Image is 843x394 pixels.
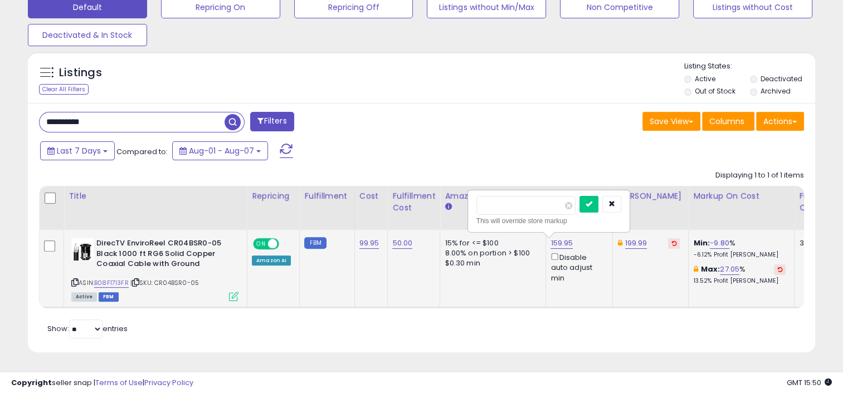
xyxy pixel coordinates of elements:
a: Terms of Use [95,377,143,388]
div: Fulfillment Cost [392,190,435,214]
p: -6.12% Profit [PERSON_NAME] [693,251,786,259]
i: Revert to store-level Max Markup [777,267,782,272]
a: 27.05 [720,264,739,275]
b: Max: [701,264,720,274]
span: ON [254,239,268,249]
small: Amazon Fees. [445,202,451,212]
img: 41xXqq3kwxL._SL40_.jpg [71,238,94,260]
div: seller snap | | [11,378,193,388]
button: Aug-01 - Aug-07 [172,141,268,160]
label: Active [695,74,715,83]
b: Min: [693,238,710,248]
span: | SKU: CR04BSR0-05 [130,278,199,287]
div: $0.30 min [445,258,537,268]
div: Fulfillable Quantity [799,190,837,214]
button: Deactivated & In Stock [28,24,147,46]
span: Compared to: [116,146,168,157]
div: ASIN: [71,238,238,300]
div: Clear All Filters [39,84,89,95]
p: 13.52% Profit [PERSON_NAME] [693,277,786,285]
button: Actions [756,112,804,131]
label: Out of Stock [695,86,735,96]
div: Repricing [252,190,295,202]
span: Last 7 Days [57,145,101,156]
span: Columns [709,116,744,127]
i: This overrides the store level max markup for this listing [693,265,698,273]
p: Listing States: [684,61,815,72]
div: Markup on Cost [693,190,790,202]
div: 8.00% on portion > $100 [445,248,537,258]
span: FBM [99,292,119,302]
a: 159.95 [550,238,573,249]
a: 50.00 [392,238,412,249]
a: B08F1713FR [94,278,129,288]
h5: Listings [59,65,102,81]
button: Save View [642,112,700,131]
label: Archived [761,86,791,96]
span: Show: entries [47,323,128,334]
div: 15% for <= $100 [445,238,537,248]
div: This will override store markup [476,215,621,226]
button: Columns [702,112,754,131]
div: 38 [799,238,834,248]
a: -9.80 [710,238,729,249]
div: [PERSON_NAME] [617,190,684,202]
div: Cost [359,190,383,202]
a: 199.99 [625,238,647,249]
a: Privacy Policy [144,377,193,388]
a: 99.95 [359,238,379,249]
div: % [693,238,786,259]
span: All listings currently available for purchase on Amazon [71,292,97,302]
div: % [693,264,786,285]
span: 2025-08-15 15:50 GMT [787,377,832,388]
div: Fulfillment [304,190,349,202]
span: OFF [277,239,295,249]
button: Last 7 Days [40,141,115,160]
div: Title [69,190,242,202]
label: Deactivated [761,74,802,83]
button: Filters [250,112,294,131]
div: Displaying 1 to 1 of 1 items [715,170,804,181]
div: Disable auto adjust min [550,251,604,283]
div: Amazon Fees [445,190,541,202]
div: Amazon AI [252,255,291,265]
small: FBM [304,237,326,249]
b: DirecTV EnviroReel CR04BSR0-05 Black 1000 ft RG6 Solid Copper Coaxial Cable with Ground [96,238,232,272]
strong: Copyright [11,377,52,388]
th: The percentage added to the cost of goods (COGS) that forms the calculator for Min & Max prices. [689,186,795,230]
span: Aug-01 - Aug-07 [189,145,254,156]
